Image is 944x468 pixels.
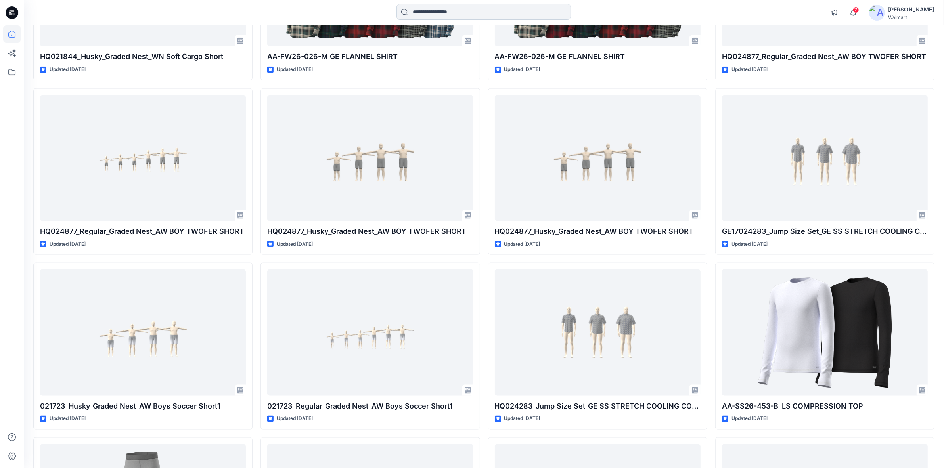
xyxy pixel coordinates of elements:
p: HQ024283_Jump Size Set_GE SS STRETCH COOLING COMMUTER SHIRT [495,401,701,412]
p: HQ021844_Husky_Graded Nest_WN Soft Cargo Short [40,51,246,62]
p: 021723_Regular_Graded Nest_AW Boys Soccer Short1 [267,401,473,412]
p: 021723_Husky_Graded Nest_AW Boys Soccer Short1 [40,401,246,412]
p: HQ024877_Regular_Graded Nest_AW BOY TWOFER SHORT [40,226,246,237]
div: Walmart [888,14,934,20]
p: Updated [DATE] [50,415,86,423]
div: [PERSON_NAME] [888,5,934,14]
p: Updated [DATE] [277,240,313,248]
p: AA-FW26-026-M GE FLANNEL SHIRT [267,51,473,62]
p: Updated [DATE] [277,415,313,423]
span: 7 [853,7,859,13]
a: HQ024877_Husky_Graded Nest_AW BOY TWOFER SHORT [495,95,701,221]
a: 021723_Regular_Graded Nest_AW Boys Soccer Short1 [267,269,473,395]
p: Updated [DATE] [50,240,86,248]
p: AA-FW26-026-M GE FLANNEL SHIRT [495,51,701,62]
p: HQ024877_Husky_Graded Nest_AW BOY TWOFER SHORT [267,226,473,237]
p: Updated [DATE] [731,240,768,248]
p: Updated [DATE] [731,415,768,423]
p: Updated [DATE] [731,65,768,74]
p: AA-SS26-453-B_LS COMPRESSION TOP [722,401,928,412]
p: Updated [DATE] [504,65,540,74]
p: Updated [DATE] [504,415,540,423]
p: HQ024877_Husky_Graded Nest_AW BOY TWOFER SHORT [495,226,701,237]
p: HQ024877_Regular_Graded Nest_AW BOY TWOFER SHORT [722,51,928,62]
img: avatar [869,5,885,21]
a: HQ024283_Jump Size Set_GE SS STRETCH COOLING COMMUTER SHIRT [495,269,701,395]
a: GE17024283_Jump Size Set_GE SS STRETCH COOLING COMMUTER SHIRT [722,95,928,221]
a: HQ024877_Husky_Graded Nest_AW BOY TWOFER SHORT [267,95,473,221]
a: 021723_Husky_Graded Nest_AW Boys Soccer Short1 [40,269,246,395]
a: AA-SS26-453-B_LS COMPRESSION TOP [722,269,928,395]
p: GE17024283_Jump Size Set_GE SS STRETCH COOLING COMMUTER SHIRT [722,226,928,237]
p: Updated [DATE] [50,65,86,74]
p: Updated [DATE] [504,240,540,248]
a: HQ024877_Regular_Graded Nest_AW BOY TWOFER SHORT [40,95,246,221]
p: Updated [DATE] [277,65,313,74]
